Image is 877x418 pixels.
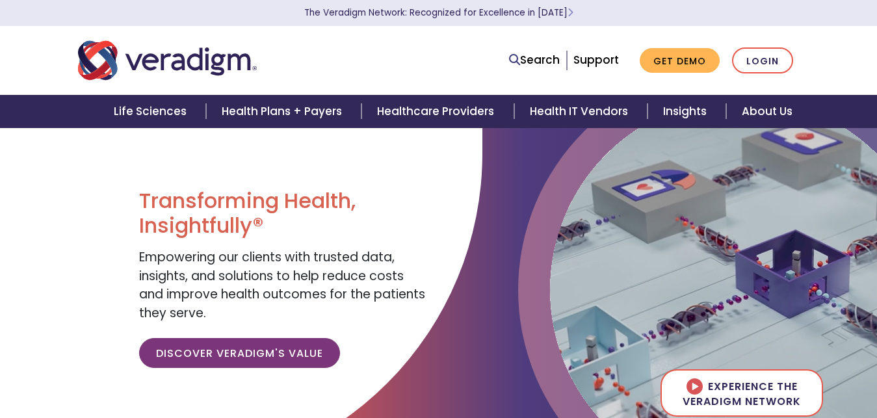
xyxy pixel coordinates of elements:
[98,95,206,128] a: Life Sciences
[139,248,425,322] span: Empowering our clients with trusted data, insights, and solutions to help reduce costs and improv...
[304,7,573,19] a: The Veradigm Network: Recognized for Excellence in [DATE]Learn More
[648,95,726,128] a: Insights
[139,338,340,368] a: Discover Veradigm's Value
[361,95,514,128] a: Healthcare Providers
[732,47,793,74] a: Login
[78,39,257,82] img: Veradigm logo
[206,95,361,128] a: Health Plans + Payers
[573,52,619,68] a: Support
[640,48,720,73] a: Get Demo
[726,95,808,128] a: About Us
[568,7,573,19] span: Learn More
[139,189,428,239] h1: Transforming Health, Insightfully®
[514,95,648,128] a: Health IT Vendors
[509,51,560,69] a: Search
